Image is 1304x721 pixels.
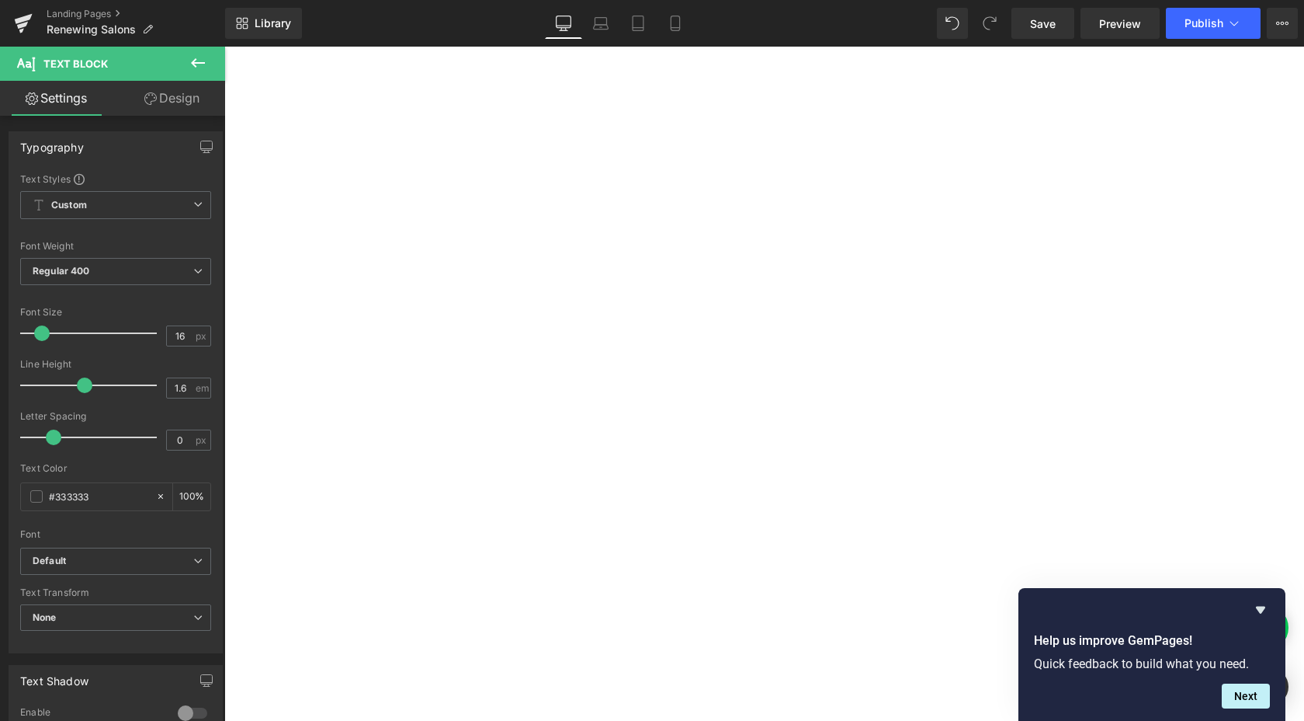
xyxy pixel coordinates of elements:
[33,611,57,623] b: None
[51,199,87,212] b: Custom
[1166,8,1261,39] button: Publish
[20,132,84,154] div: Typography
[20,529,211,540] div: Font
[1251,601,1270,619] button: Hide survey
[225,8,302,39] a: New Library
[20,666,88,688] div: Text Shadow
[43,57,108,70] span: Text Block
[20,172,211,185] div: Text Styles
[173,483,210,510] div: %
[255,16,291,30] span: Library
[1030,16,1056,32] span: Save
[1034,657,1270,671] p: Quick feedback to build what you need.
[1184,17,1223,30] span: Publish
[196,383,209,393] span: em
[196,331,209,341] span: px
[47,8,225,20] a: Landing Pages
[49,488,148,505] input: Color
[619,8,657,39] a: Tablet
[20,359,211,370] div: Line Height
[20,241,211,252] div: Font Weight
[20,463,211,474] div: Text Color
[33,555,66,568] i: Default
[1034,632,1270,650] h2: Help us improve GemPages!
[974,8,1005,39] button: Redo
[1034,601,1270,709] div: Help us improve GemPages!
[937,8,968,39] button: Undo
[1267,8,1298,39] button: More
[545,8,582,39] a: Desktop
[1222,684,1270,709] button: Next question
[116,81,228,116] a: Design
[196,435,209,445] span: px
[1080,8,1160,39] a: Preview
[47,23,136,36] span: Renewing Salons
[582,8,619,39] a: Laptop
[33,265,90,277] b: Regular 400
[20,587,211,598] div: Text Transform
[20,411,211,422] div: Letter Spacing
[20,307,211,318] div: Font Size
[1099,16,1141,32] span: Preview
[657,8,694,39] a: Mobile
